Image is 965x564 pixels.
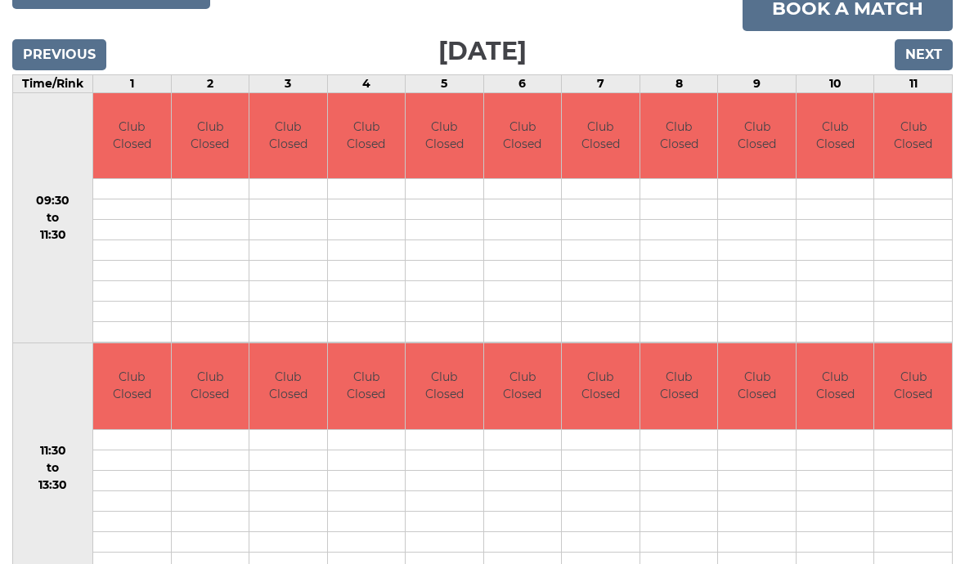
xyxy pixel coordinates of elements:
td: 4 [327,74,406,92]
td: 2 [171,74,249,92]
td: Club Closed [484,93,562,179]
td: Club Closed [93,343,171,429]
td: Club Closed [93,93,171,179]
td: Club Closed [406,343,483,429]
td: 11 [874,74,953,92]
td: Club Closed [640,343,718,429]
td: Club Closed [562,93,640,179]
td: Club Closed [718,93,796,179]
td: Club Closed [406,93,483,179]
td: Club Closed [484,343,562,429]
td: Club Closed [718,343,796,429]
td: 8 [640,74,718,92]
input: Previous [12,39,106,70]
td: 1 [93,74,172,92]
td: Club Closed [172,343,249,429]
td: Club Closed [562,343,640,429]
td: 5 [406,74,484,92]
td: 7 [562,74,640,92]
td: Club Closed [328,343,406,429]
td: Club Closed [172,93,249,179]
td: 09:30 to 11:30 [13,92,93,343]
td: Club Closed [797,343,874,429]
td: Time/Rink [13,74,93,92]
td: 9 [718,74,797,92]
td: Club Closed [328,93,406,179]
td: Club Closed [249,93,327,179]
input: Next [895,39,953,70]
td: Club Closed [249,343,327,429]
td: Club Closed [640,93,718,179]
td: Club Closed [874,343,952,429]
td: Club Closed [874,93,952,179]
td: Club Closed [797,93,874,179]
td: 3 [249,74,328,92]
td: 10 [796,74,874,92]
td: 6 [483,74,562,92]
